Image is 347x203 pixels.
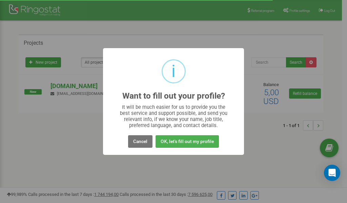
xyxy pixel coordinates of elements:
[324,165,340,181] div: Open Intercom Messenger
[156,135,219,148] button: OK, let's fill out my profile
[122,92,225,101] h2: Want to fill out your profile?
[128,135,152,148] button: Cancel
[171,60,176,82] div: i
[117,104,231,128] div: It will be much easier for us to provide you the best service and support possible, and send you ...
